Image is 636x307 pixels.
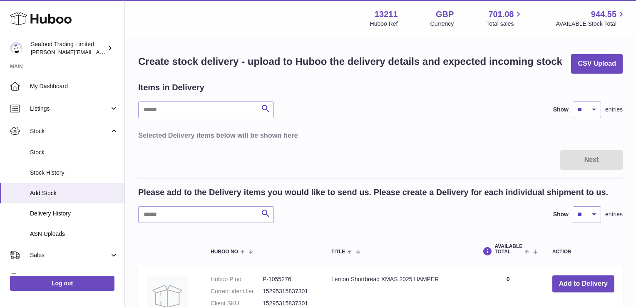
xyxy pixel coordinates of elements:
[30,230,118,238] span: ASN Uploads
[211,249,238,255] span: Huboo no
[30,127,109,135] span: Stock
[591,9,616,20] span: 944.55
[30,251,109,259] span: Sales
[436,9,454,20] strong: GBP
[10,42,22,54] img: nathaniellynch@rickstein.com
[30,82,118,90] span: My Dashboard
[30,189,118,197] span: Add Stock
[605,106,623,114] span: entries
[486,9,523,28] a: 701.08 Total sales
[488,9,514,20] span: 701.08
[556,9,626,28] a: 944.55 AVAILABLE Stock Total
[30,210,118,218] span: Delivery History
[486,20,523,28] span: Total sales
[30,149,118,156] span: Stock
[211,287,263,295] dt: Current identifier
[263,287,315,295] dd: 15295315837301
[211,275,263,283] dt: Huboo P no
[553,210,569,218] label: Show
[494,244,522,255] span: AVAILABLE Total
[552,249,614,255] div: Action
[10,276,114,291] a: Log out
[263,275,315,283] dd: P-1055276
[370,20,398,28] div: Huboo Ref
[556,20,626,28] span: AVAILABLE Stock Total
[331,249,345,255] span: Title
[375,9,398,20] strong: 13211
[571,54,623,74] button: CSV Upload
[138,55,562,68] h1: Create stock delivery - upload to Huboo the delivery details and expected incoming stock
[31,49,167,55] span: [PERSON_NAME][EMAIL_ADDRESS][DOMAIN_NAME]
[138,131,623,140] h3: Selected Delivery items below will be shown here
[30,105,109,113] span: Listings
[552,275,614,292] button: Add to Delivery
[605,210,623,218] span: entries
[31,40,106,56] div: Seafood Trading Limited
[138,82,204,93] h2: Items in Delivery
[430,20,454,28] div: Currency
[138,187,608,198] h2: Please add to the Delivery items you would like to send us. Please create a Delivery for each ind...
[30,169,118,177] span: Stock History
[553,106,569,114] label: Show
